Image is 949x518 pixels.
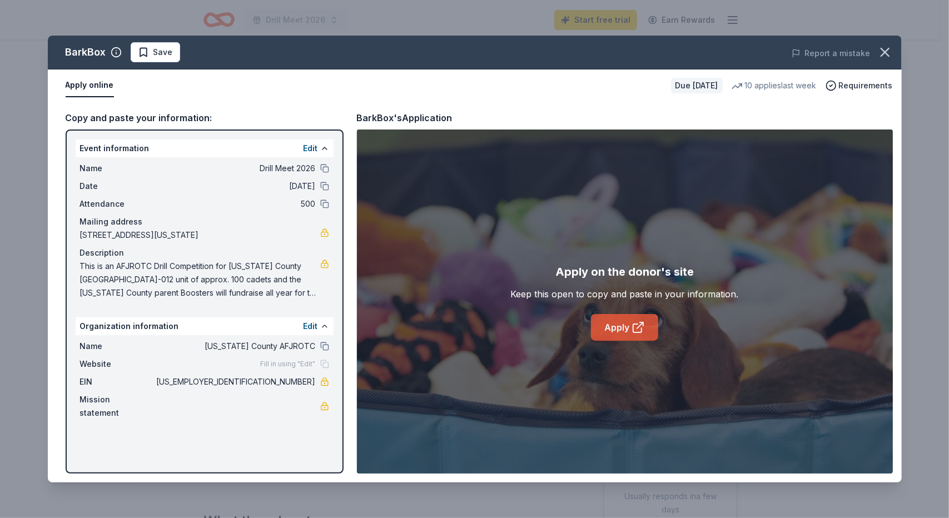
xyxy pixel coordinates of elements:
[80,260,320,300] span: This is an AFJROTC Drill Competition for [US_STATE] County [GEOGRAPHIC_DATA]-012 unit of approx. ...
[80,375,155,388] span: EIN
[66,43,106,61] div: BarkBox
[155,180,316,193] span: [DATE]
[76,140,334,157] div: Event information
[76,317,334,335] div: Organization information
[80,357,155,371] span: Website
[80,228,320,242] span: [STREET_ADDRESS][US_STATE]
[80,180,155,193] span: Date
[80,162,155,175] span: Name
[66,111,344,125] div: Copy and paste your information:
[792,47,871,60] button: Report a mistake
[155,340,316,353] span: [US_STATE] County AFJROTC
[261,360,316,368] span: Fill in using "Edit"
[839,79,893,92] span: Requirements
[80,393,155,420] span: Mission statement
[131,42,180,62] button: Save
[511,287,739,301] div: Keep this open to copy and paste in your information.
[732,79,817,92] div: 10 applies last week
[155,162,316,175] span: Drill Meet 2026
[153,46,173,59] span: Save
[304,320,318,333] button: Edit
[80,340,155,353] span: Name
[357,111,453,125] div: BarkBox's Application
[80,246,329,260] div: Description
[80,215,329,228] div: Mailing address
[671,78,723,93] div: Due [DATE]
[155,197,316,211] span: 500
[826,79,893,92] button: Requirements
[66,74,114,97] button: Apply online
[304,142,318,155] button: Edit
[555,263,694,281] div: Apply on the donor's site
[591,314,658,341] a: Apply
[80,197,155,211] span: Attendance
[155,375,316,388] span: [US_EMPLOYER_IDENTIFICATION_NUMBER]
